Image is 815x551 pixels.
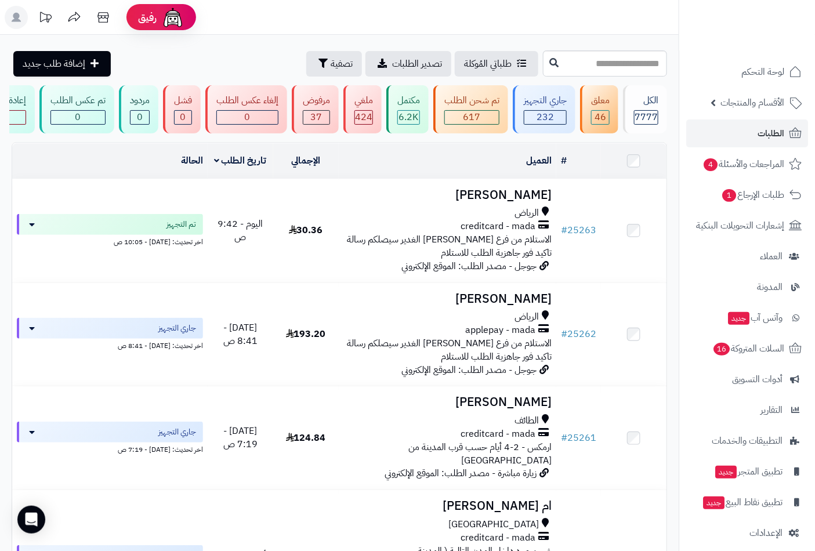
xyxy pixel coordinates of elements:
a: مكتمل 6.2K [384,85,431,133]
a: المدونة [686,273,808,301]
span: تصدير الطلبات [392,57,442,71]
div: 424 [355,111,372,124]
span: إشعارات التحويلات البنكية [696,217,784,234]
a: مردود 0 [117,85,161,133]
span: الرياض [515,310,539,324]
span: 7777 [635,110,658,124]
a: الحالة [181,154,203,168]
a: مرفوض 37 [289,85,341,133]
span: ارمكس - 2-4 أيام حسب قرب المدينة من [GEOGRAPHIC_DATA] [408,440,552,467]
span: الاستلام من فرع [PERSON_NAME] الغدير سيصلكم رسالة تاكيد فور جاهزية الطلب للاستلام [347,233,552,260]
span: لوحة التحكم [741,64,784,80]
div: مرفوض [303,94,330,107]
span: جوجل - مصدر الطلب: الموقع الإلكتروني [401,259,537,273]
span: جاري التجهيز [158,426,196,438]
span: [GEOGRAPHIC_DATA] [448,518,539,531]
div: اخر تحديث: [DATE] - 8:41 ص [17,339,203,351]
span: زيارة مباشرة - مصدر الطلب: الموقع الإلكتروني [385,466,537,480]
span: جديد [703,496,725,509]
a: لوحة التحكم [686,58,808,86]
a: تم عكس الطلب 0 [37,85,117,133]
span: جديد [728,312,749,325]
span: 16 [713,343,730,356]
a: وآتس آبجديد [686,304,808,332]
a: العميل [526,154,552,168]
div: اخر تحديث: [DATE] - 10:05 ص [17,235,203,247]
a: إشعارات التحويلات البنكية [686,212,808,240]
div: 0 [175,111,191,124]
span: 6.2K [399,110,419,124]
span: المراجعات والأسئلة [702,156,784,172]
div: 617 [445,111,499,124]
span: العملاء [760,248,783,264]
a: تطبيق المتجرجديد [686,458,808,485]
a: طلباتي المُوكلة [455,51,538,77]
div: 6237 [398,111,419,124]
div: 232 [524,111,566,124]
span: تم التجهيز [166,219,196,230]
a: # [561,154,567,168]
a: #25263 [561,223,596,237]
span: اليوم - 9:42 ص [218,217,263,244]
a: الإجمالي [291,154,320,168]
span: جديد [715,466,737,478]
div: 0 [51,111,105,124]
div: تم عكس الطلب [50,94,106,107]
span: التطبيقات والخدمات [712,433,783,449]
span: [DATE] - 7:19 ص [223,424,258,451]
span: # [561,223,567,237]
span: 30.36 [289,223,323,237]
span: الاستلام من فرع [PERSON_NAME] الغدير سيصلكم رسالة تاكيد فور جاهزية الطلب للاستلام [347,336,552,364]
span: # [561,431,567,445]
h3: [PERSON_NAME] [343,396,552,409]
span: إضافة طلب جديد [23,57,85,71]
a: الطلبات [686,119,808,147]
h3: [PERSON_NAME] [343,188,552,202]
span: 424 [355,110,372,124]
span: 124.84 [286,431,326,445]
a: أدوات التسويق [686,365,808,393]
span: [DATE] - 8:41 ص [223,321,258,348]
div: مردود [130,94,150,107]
a: الإعدادات [686,519,808,547]
div: جاري التجهيز [524,94,567,107]
div: الكل [634,94,658,107]
span: creditcard - mada [461,427,535,441]
a: التطبيقات والخدمات [686,427,808,455]
span: الطلبات [758,125,784,142]
span: # [561,327,567,341]
div: Open Intercom Messenger [17,506,45,534]
a: طلبات الإرجاع1 [686,181,808,209]
div: 0 [131,111,149,124]
a: تصدير الطلبات [365,51,451,77]
a: التقارير [686,396,808,424]
span: الأقسام والمنتجات [720,95,784,111]
span: creditcard - mada [461,220,535,233]
span: 617 [463,110,481,124]
span: التقارير [760,402,783,418]
span: applepay - mada [465,324,535,337]
a: ملغي 424 [341,85,384,133]
img: ai-face.png [161,6,184,29]
span: الطائف [515,414,539,427]
span: تطبيق نقاط البيع [702,494,783,510]
div: معلق [591,94,610,107]
span: 0 [75,110,81,124]
span: 0 [180,110,186,124]
div: فشل [174,94,192,107]
div: 37 [303,111,329,124]
a: تم شحن الطلب 617 [431,85,510,133]
span: 232 [537,110,554,124]
span: 37 [311,110,323,124]
span: 4 [704,158,718,171]
div: ملغي [354,94,373,107]
a: معلق 46 [578,85,621,133]
div: إلغاء عكس الطلب [216,94,278,107]
span: طلباتي المُوكلة [464,57,512,71]
span: جوجل - مصدر الطلب: الموقع الإلكتروني [401,363,537,377]
a: الكل7777 [621,85,669,133]
div: مكتمل [397,94,420,107]
button: تصفية [306,51,362,77]
span: 193.20 [286,327,326,341]
span: وآتس آب [727,310,783,326]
